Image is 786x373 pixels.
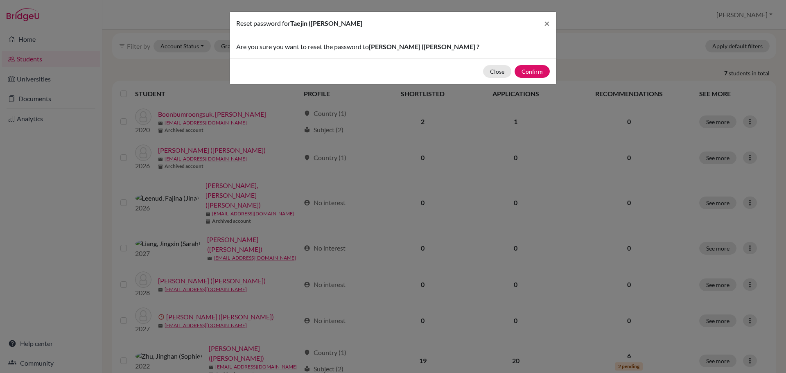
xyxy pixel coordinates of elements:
button: Close [538,12,556,35]
span: Taejin ([PERSON_NAME] [290,19,362,27]
span: Reset password for [236,19,290,27]
span: [PERSON_NAME] ([PERSON_NAME] ? [369,43,479,50]
button: Confirm [515,65,550,78]
button: Close [483,65,511,78]
span: × [544,17,550,29]
p: Are you sure you want to reset the password to [236,42,550,52]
